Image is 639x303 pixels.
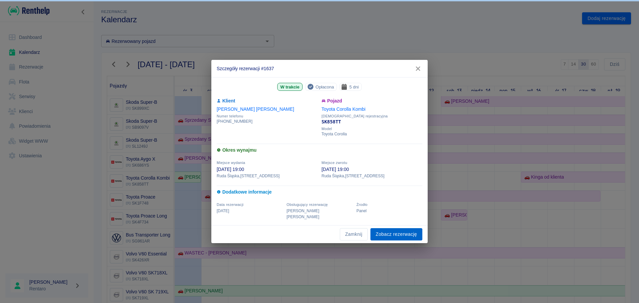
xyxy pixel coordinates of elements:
p: Ruda Śląska , [STREET_ADDRESS] [321,173,422,179]
span: 5 dni [347,83,361,90]
h6: Dodatkowe informacje [217,189,422,196]
p: [PERSON_NAME] [PERSON_NAME] [287,208,352,220]
span: Żrodło [356,203,367,207]
span: Data rezerwacji [217,203,244,207]
a: Toyota Corolla Kombi [321,106,365,112]
p: Toyota Corolla [321,131,422,137]
a: [PERSON_NAME] [PERSON_NAME] [217,106,294,112]
span: Miejsce wydania [217,161,245,165]
span: Opłacona [313,83,336,90]
h6: Pojazd [321,97,422,104]
span: Miejsce zwrotu [321,161,347,165]
h6: Okres wynajmu [217,147,422,154]
h6: Klient [217,97,318,104]
p: [DATE] 19:00 [321,166,422,173]
span: [DEMOGRAPHIC_DATA] rejestracyjna [321,114,422,118]
h2: Szczegóły rezerwacji #1637 [211,60,428,77]
p: [PHONE_NUMBER] [217,118,318,124]
p: SK858TT [321,118,422,125]
a: Zobacz rezerwację [370,228,422,240]
p: Ruda Śląska , [STREET_ADDRESS] [217,173,318,179]
span: Model [321,127,422,131]
button: Zamknij [340,228,368,240]
span: Numer telefonu [217,114,318,118]
p: Panel [356,208,422,214]
p: [DATE] [217,208,283,214]
p: [DATE] 19:00 [217,166,318,173]
span: W trakcie [278,83,302,90]
span: Obsługujący rezerwację [287,203,328,207]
